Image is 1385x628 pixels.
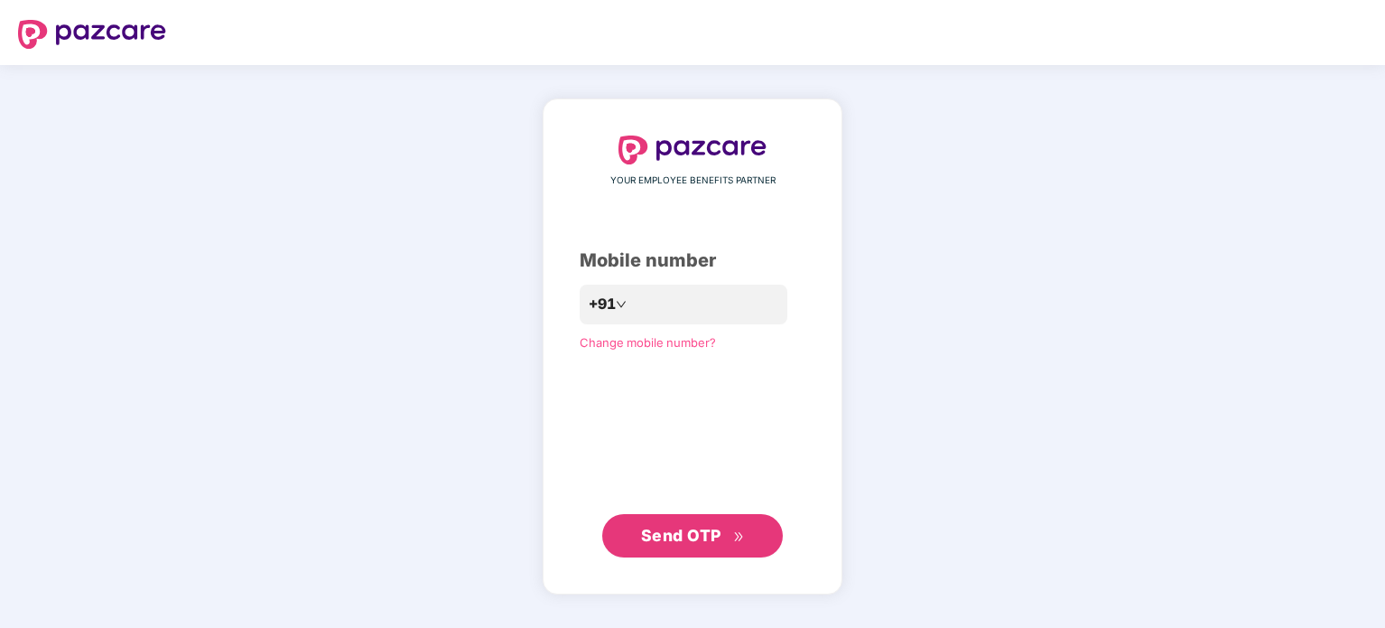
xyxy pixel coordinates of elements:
[641,526,721,545] span: Send OTP
[616,299,627,310] span: down
[733,531,745,543] span: double-right
[589,293,616,315] span: +91
[610,173,776,188] span: YOUR EMPLOYEE BENEFITS PARTNER
[580,335,716,350] a: Change mobile number?
[580,247,805,275] div: Mobile number
[602,514,783,558] button: Send OTPdouble-right
[618,136,767,164] img: logo
[18,20,166,49] img: logo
